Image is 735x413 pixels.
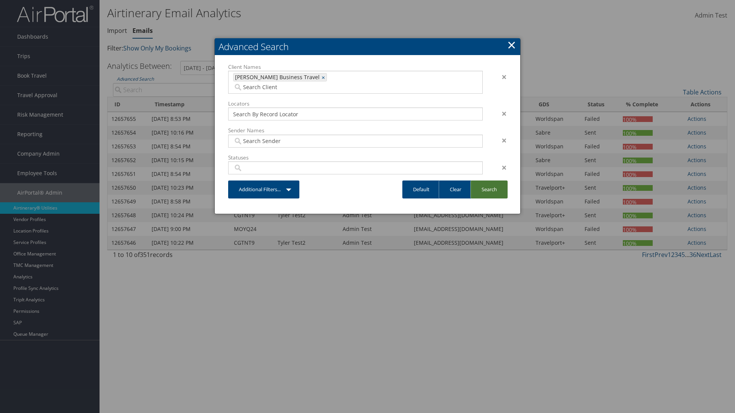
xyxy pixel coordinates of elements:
a: Close [507,37,516,52]
div: × [488,72,513,81]
a: Additional Filters... [228,180,299,198]
a: Default [402,180,440,198]
a: Search [470,180,508,198]
a: Clear [439,180,472,198]
label: Statuses [228,154,483,161]
span: [PERSON_NAME] Business Travel [234,73,320,81]
input: Search Sender [233,137,477,145]
div: × [488,109,513,118]
label: Client Names [228,63,483,71]
label: Locators [228,100,483,107]
div: × [488,163,513,172]
input: Search By Record Locator [233,110,477,118]
label: Sender Names [228,127,483,134]
h2: Advanced Search [215,38,520,55]
div: × [488,136,513,145]
a: × [322,73,327,81]
input: Search Client [233,83,385,91]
